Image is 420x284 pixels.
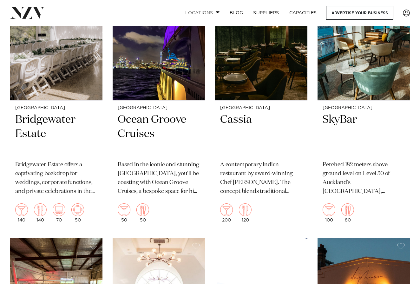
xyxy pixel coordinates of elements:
h2: Cassia [220,113,302,155]
p: A contemporary Indian restaurant by award-winning Chef [PERSON_NAME]. The concept blends traditio... [220,161,302,196]
div: 140 [34,203,47,222]
p: Bridgewater Estate offers a captivating backdrop for weddings, corporate functions, and private c... [15,161,97,196]
div: 50 [118,203,130,222]
div: 140 [15,203,28,222]
small: [GEOGRAPHIC_DATA] [220,106,302,110]
a: Locations [180,6,225,20]
img: dining.png [136,203,149,216]
img: dining.png [34,203,47,216]
p: Based in the iconic and stunning [GEOGRAPHIC_DATA], you'll be coasting with Ocean Groove Cruises,... [118,161,200,196]
img: theatre.png [53,203,65,216]
a: Capacities [284,6,322,20]
img: meeting.png [71,203,84,216]
a: SUPPLIERS [248,6,284,20]
div: 120 [239,203,252,222]
img: dining.png [239,203,252,216]
h2: SkyBar [323,113,405,155]
small: [GEOGRAPHIC_DATA] [15,106,97,110]
h2: Ocean Groove Cruises [118,113,200,155]
a: Advertise your business [326,6,393,20]
img: cocktail.png [220,203,233,216]
img: cocktail.png [15,203,28,216]
div: 100 [323,203,335,222]
div: 50 [136,203,149,222]
img: nzv-logo.png [10,7,45,18]
img: cocktail.png [118,203,130,216]
a: BLOG [225,6,248,20]
div: 200 [220,203,233,222]
div: 50 [71,203,84,222]
img: dining.png [341,203,354,216]
img: cocktail.png [323,203,335,216]
div: 80 [341,203,354,222]
div: 70 [53,203,65,222]
p: Perched 182 meters above ground level on Level 50 of Auckland’s [GEOGRAPHIC_DATA], [GEOGRAPHIC_DA... [323,161,405,196]
h2: Bridgewater Estate [15,113,97,155]
small: [GEOGRAPHIC_DATA] [323,106,405,110]
small: [GEOGRAPHIC_DATA] [118,106,200,110]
